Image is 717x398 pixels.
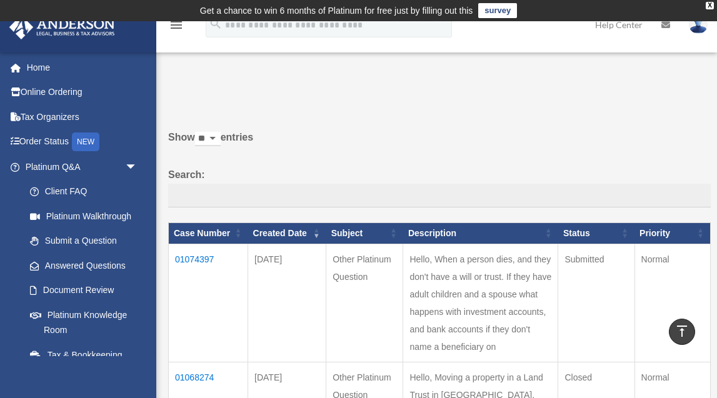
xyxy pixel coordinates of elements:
a: Online Ordering [9,80,156,105]
i: search [209,17,223,31]
td: Hello, When a person dies, and they don't have a will or trust. If they have adult children and a... [403,244,558,362]
i: vertical_align_top [674,324,689,339]
td: Submitted [558,244,634,362]
th: Description: activate to sort column ascending [403,222,558,244]
a: Home [9,55,156,80]
a: Answered Questions [18,253,144,278]
label: Search: [168,166,711,207]
label: Show entries [168,129,711,159]
div: Get a chance to win 6 months of Platinum for free just by filling out this [200,3,473,18]
td: [DATE] [248,244,326,362]
img: Anderson Advisors Platinum Portal [6,15,119,39]
a: Submit a Question [18,229,150,254]
a: menu [169,22,184,32]
a: Order StatusNEW [9,129,156,155]
div: NEW [72,132,99,151]
a: vertical_align_top [669,319,695,345]
td: 01074397 [169,244,248,362]
div: close [706,2,714,9]
a: Document Review [18,278,150,303]
a: Platinum Q&Aarrow_drop_down [9,154,150,179]
td: Normal [634,244,710,362]
select: Showentries [195,132,221,146]
i: menu [169,17,184,32]
a: survey [478,3,517,18]
th: Case Number: activate to sort column ascending [169,222,248,244]
a: Client FAQ [18,179,150,204]
th: Priority: activate to sort column ascending [634,222,710,244]
a: Tax Organizers [9,104,156,129]
input: Search: [168,184,711,207]
a: Tax & Bookkeeping Packages [18,342,150,382]
th: Created Date: activate to sort column ascending [248,222,326,244]
a: Platinum Knowledge Room [18,302,150,342]
td: Other Platinum Question [326,244,403,362]
th: Subject: activate to sort column ascending [326,222,403,244]
a: Platinum Walkthrough [18,204,150,229]
th: Status: activate to sort column ascending [558,222,634,244]
img: User Pic [689,16,708,34]
span: arrow_drop_down [125,154,150,180]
